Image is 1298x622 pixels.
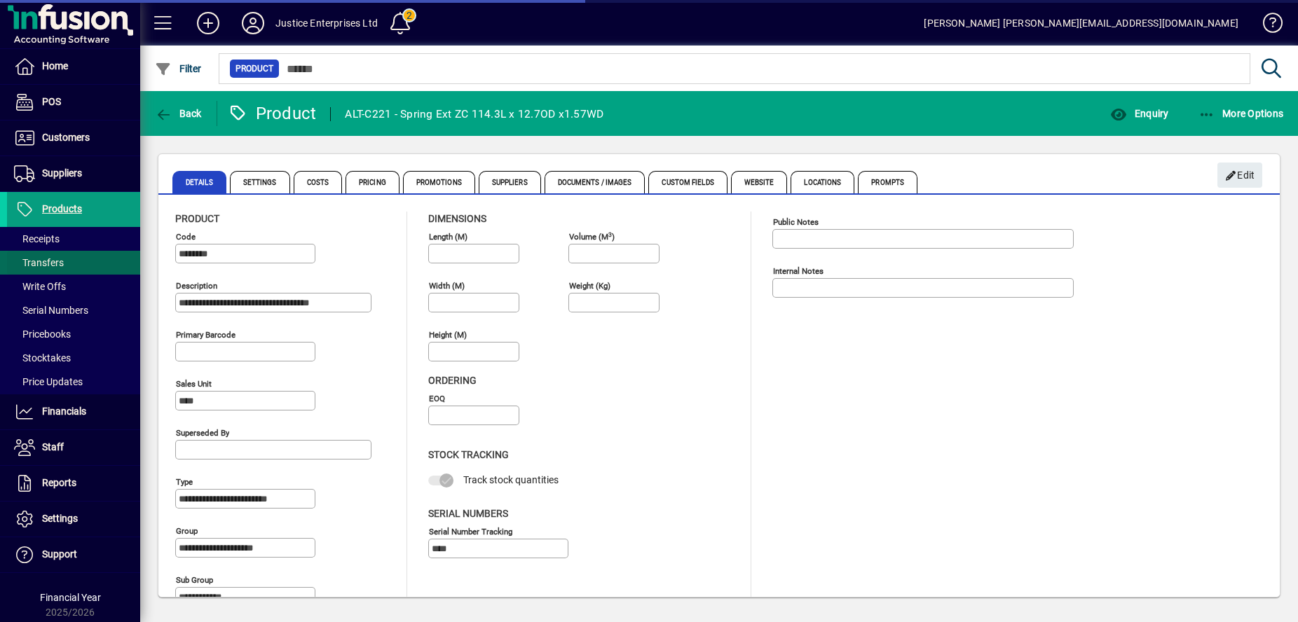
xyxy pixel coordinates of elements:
[429,394,445,403] mat-label: EOQ
[42,132,90,143] span: Customers
[428,449,509,460] span: Stock Tracking
[176,526,198,536] mat-label: Group
[14,305,88,316] span: Serial Numbers
[7,251,140,275] a: Transfers
[7,120,140,155] a: Customers
[42,203,82,214] span: Products
[428,213,486,224] span: Dimensions
[176,379,212,389] mat-label: Sales unit
[545,171,645,193] span: Documents / Images
[648,171,727,193] span: Custom Fields
[42,406,86,417] span: Financials
[7,430,140,465] a: Staff
[42,477,76,488] span: Reports
[14,233,60,244] span: Receipts
[42,167,82,179] span: Suppliers
[176,477,193,487] mat-label: Type
[176,575,213,585] mat-label: Sub group
[228,102,317,125] div: Product
[176,330,235,340] mat-label: Primary barcode
[275,12,378,34] div: Justice Enterprises Ltd
[175,213,219,224] span: Product
[151,101,205,126] button: Back
[1107,101,1172,126] button: Enquiry
[155,108,202,119] span: Back
[773,266,824,276] mat-label: Internal Notes
[7,49,140,84] a: Home
[1252,3,1280,48] a: Knowledge Base
[924,12,1238,34] div: [PERSON_NAME] [PERSON_NAME][EMAIL_ADDRESS][DOMAIN_NAME]
[1225,164,1255,187] span: Edit
[294,171,343,193] span: Costs
[7,156,140,191] a: Suppliers
[7,502,140,537] a: Settings
[7,298,140,322] a: Serial Numbers
[731,171,788,193] span: Website
[345,103,603,125] div: ALT-C221 - Spring Ext ZC 114.3L x 12.7OD x1.57WD
[42,548,77,560] span: Support
[14,352,71,364] span: Stocktakes
[569,232,615,242] mat-label: Volume (m )
[176,281,217,291] mat-label: Description
[428,508,508,519] span: Serial Numbers
[1198,108,1284,119] span: More Options
[569,281,610,291] mat-label: Weight (Kg)
[172,171,226,193] span: Details
[40,592,101,603] span: Financial Year
[7,227,140,251] a: Receipts
[42,513,78,524] span: Settings
[7,370,140,394] a: Price Updates
[403,171,475,193] span: Promotions
[429,232,467,242] mat-label: Length (m)
[14,281,66,292] span: Write Offs
[235,62,273,76] span: Product
[7,322,140,346] a: Pricebooks
[14,376,83,387] span: Price Updates
[231,11,275,36] button: Profile
[140,101,217,126] app-page-header-button: Back
[42,60,68,71] span: Home
[230,171,290,193] span: Settings
[176,428,229,438] mat-label: Superseded by
[155,63,202,74] span: Filter
[429,330,467,340] mat-label: Height (m)
[429,526,512,536] mat-label: Serial Number tracking
[1110,108,1168,119] span: Enquiry
[7,466,140,501] a: Reports
[463,474,559,485] span: Track stock quantities
[608,230,612,237] sup: 3
[176,232,196,242] mat-label: Code
[791,171,854,193] span: Locations
[858,171,917,193] span: Prompts
[773,217,819,227] mat-label: Public Notes
[151,56,205,81] button: Filter
[14,329,71,340] span: Pricebooks
[479,171,541,193] span: Suppliers
[7,346,140,370] a: Stocktakes
[42,96,61,107] span: POS
[1217,163,1262,188] button: Edit
[7,394,140,429] a: Financials
[346,171,399,193] span: Pricing
[7,537,140,572] a: Support
[1195,101,1287,126] button: More Options
[7,275,140,298] a: Write Offs
[186,11,231,36] button: Add
[429,281,465,291] mat-label: Width (m)
[42,441,64,452] span: Staff
[14,257,64,268] span: Transfers
[7,85,140,120] a: POS
[428,375,477,386] span: Ordering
